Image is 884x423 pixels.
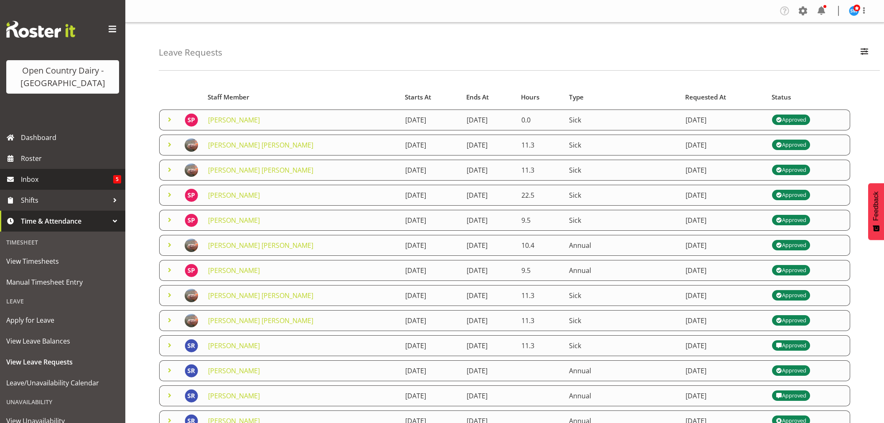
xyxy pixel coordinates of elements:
td: [DATE] [681,285,767,306]
td: [DATE] [681,160,767,181]
button: Feedback - Show survey [868,183,884,240]
td: [DATE] [400,160,462,181]
td: Annual [564,235,681,256]
span: Starts At [405,92,431,102]
td: 11.3 [516,160,564,181]
td: 9.5 [516,260,564,281]
div: Approved [776,391,806,401]
td: Sick [564,310,681,331]
td: [DATE] [681,360,767,381]
div: Approved [776,165,806,175]
td: [DATE] [400,235,462,256]
span: Apply for Leave [6,314,119,326]
td: [DATE] [462,110,516,130]
td: [DATE] [681,210,767,231]
div: Leave [2,293,123,310]
span: Status [772,92,791,102]
div: Approved [776,215,806,225]
img: Rosterit website logo [6,21,75,38]
span: View Leave Balances [6,335,119,347]
td: [DATE] [462,385,516,406]
td: [DATE] [681,185,767,206]
td: Sick [564,210,681,231]
td: 11.3 [516,335,564,356]
td: [DATE] [400,335,462,356]
td: 11.3 [516,310,564,331]
td: Sick [564,285,681,306]
td: [DATE] [400,210,462,231]
td: [DATE] [681,310,767,331]
td: [DATE] [681,385,767,406]
span: Leave/Unavailability Calendar [6,377,119,389]
span: Roster [21,152,121,165]
td: [DATE] [462,260,516,281]
td: [DATE] [462,360,516,381]
a: Leave/Unavailability Calendar [2,372,123,393]
img: fraser-stephens867d80d0bdf85d5522d0368dc062b50c.png [185,314,198,327]
td: [DATE] [681,235,767,256]
img: stephen-parsons10323.jpg [185,214,198,227]
td: [DATE] [400,185,462,206]
td: 10.4 [516,235,564,256]
td: [DATE] [400,135,462,155]
h4: Leave Requests [159,48,222,57]
a: [PERSON_NAME] [208,341,260,350]
img: stephen-rae11257.jpg [185,364,198,377]
td: [DATE] [462,160,516,181]
div: Approved [776,290,806,301]
div: Approved [776,240,806,250]
a: Apply for Leave [2,310,123,331]
td: Sick [564,185,681,206]
td: [DATE] [400,310,462,331]
span: View Timesheets [6,255,119,268]
div: Timesheet [2,234,123,251]
a: [PERSON_NAME] [208,115,260,125]
span: Inbox [21,173,113,186]
td: [DATE] [462,185,516,206]
span: Ends At [466,92,489,102]
img: stephen-rae11257.jpg [185,339,198,352]
a: [PERSON_NAME] [PERSON_NAME] [208,166,313,175]
div: Approved [776,190,806,200]
td: [DATE] [400,285,462,306]
span: Hours [521,92,539,102]
td: [DATE] [400,385,462,406]
td: Sick [564,135,681,155]
a: View Leave Balances [2,331,123,352]
td: [DATE] [462,310,516,331]
td: [DATE] [681,335,767,356]
img: fraser-stephens867d80d0bdf85d5522d0368dc062b50c.png [185,163,198,177]
span: Staff Member [208,92,249,102]
td: Annual [564,360,681,381]
a: [PERSON_NAME] [PERSON_NAME] [208,241,313,250]
img: stephen-parsons10323.jpg [185,264,198,277]
td: [DATE] [681,110,767,130]
img: fraser-stephens867d80d0bdf85d5522d0368dc062b50c.png [185,289,198,302]
div: Approved [776,341,806,351]
td: Sick [564,110,681,130]
td: [DATE] [462,210,516,231]
img: fraser-stephens867d80d0bdf85d5522d0368dc062b50c.png [185,239,198,252]
a: [PERSON_NAME] [208,216,260,225]
td: 9.5 [516,210,564,231]
td: 11.3 [516,135,564,155]
a: [PERSON_NAME] [208,266,260,275]
span: Dashboard [21,131,121,144]
a: [PERSON_NAME] [PERSON_NAME] [208,291,313,300]
span: Feedback [872,191,880,221]
td: 11.3 [516,285,564,306]
a: [PERSON_NAME] [PERSON_NAME] [208,316,313,325]
a: View Leave Requests [2,352,123,372]
img: stephen-parsons10323.jpg [185,189,198,202]
span: Shifts [21,194,109,206]
button: Filter Employees [856,43,873,62]
td: [DATE] [462,335,516,356]
a: Manual Timesheet Entry [2,272,123,293]
td: Annual [564,260,681,281]
span: 5 [113,175,121,183]
td: 0.0 [516,110,564,130]
td: [DATE] [462,235,516,256]
td: [DATE] [681,135,767,155]
div: Approved [776,316,806,326]
a: [PERSON_NAME] [208,366,260,375]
